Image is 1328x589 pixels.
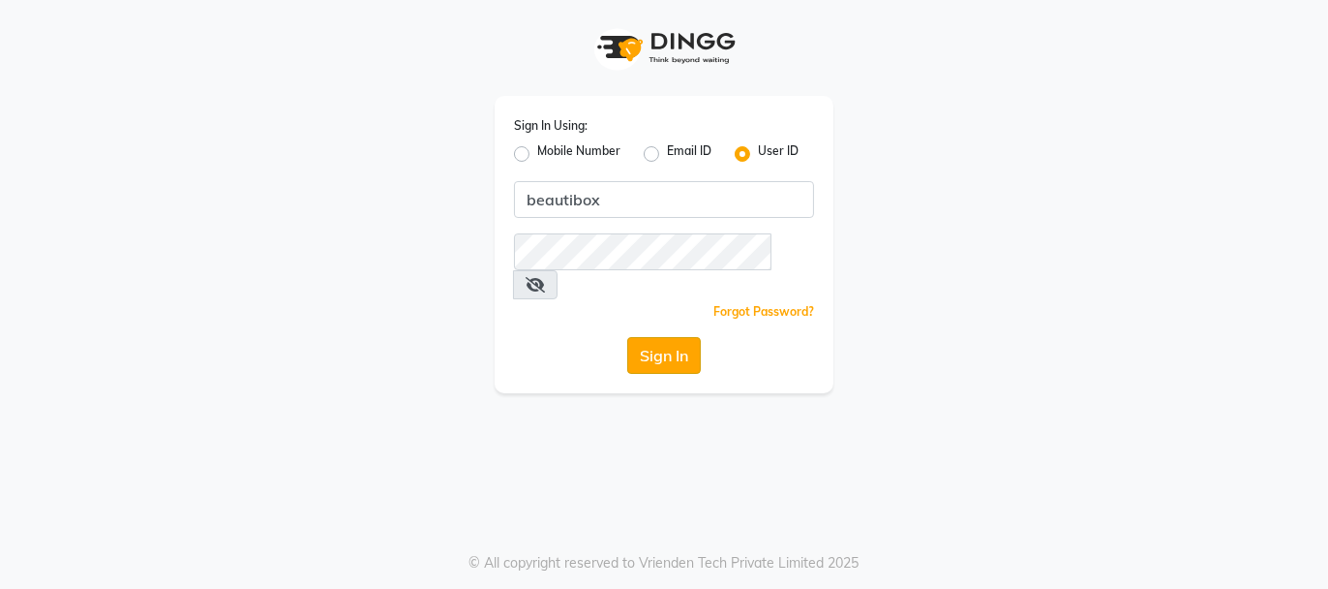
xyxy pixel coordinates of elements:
[713,304,814,319] a: Forgot Password?
[758,142,799,166] label: User ID
[587,19,741,77] img: logo1.svg
[514,117,588,135] label: Sign In Using:
[537,142,620,166] label: Mobile Number
[514,233,771,270] input: Username
[627,337,701,374] button: Sign In
[667,142,711,166] label: Email ID
[514,181,814,218] input: Username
